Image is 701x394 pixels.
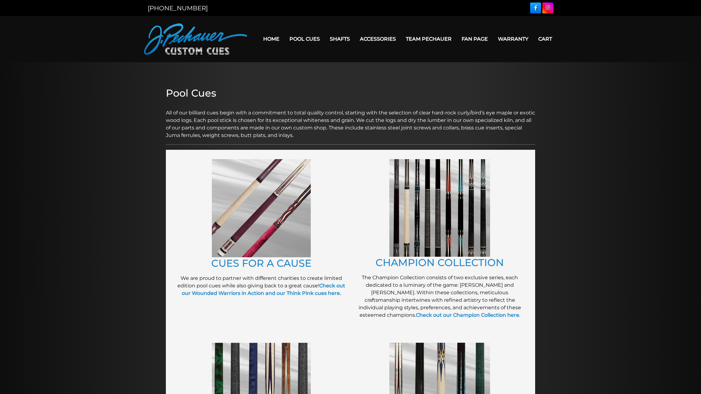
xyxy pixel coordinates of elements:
p: All of our billiard cues begin with a commitment to total quality control, starting with the sele... [166,102,535,139]
p: The Champion Collection consists of two exclusive series, each dedicated to a luminary of the gam... [354,274,526,319]
a: Fan Page [457,31,493,47]
a: CUES FOR A CAUSE [211,257,311,269]
a: Cart [533,31,557,47]
a: Check out our Wounded Warriors in Action and our Think Pink cues here. [182,283,345,296]
h2: Pool Cues [166,87,535,99]
a: Home [258,31,284,47]
a: Shafts [325,31,355,47]
a: Pool Cues [284,31,325,47]
a: Check out our Champion Collection here [416,312,519,318]
a: Accessories [355,31,401,47]
img: Pechauer Custom Cues [144,23,247,55]
a: CHAMPION COLLECTION [376,256,504,269]
a: Team Pechauer [401,31,457,47]
a: [PHONE_NUMBER] [148,4,208,12]
a: Warranty [493,31,533,47]
p: We are proud to partner with different charities to create limited edition pool cues while also g... [175,275,347,297]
